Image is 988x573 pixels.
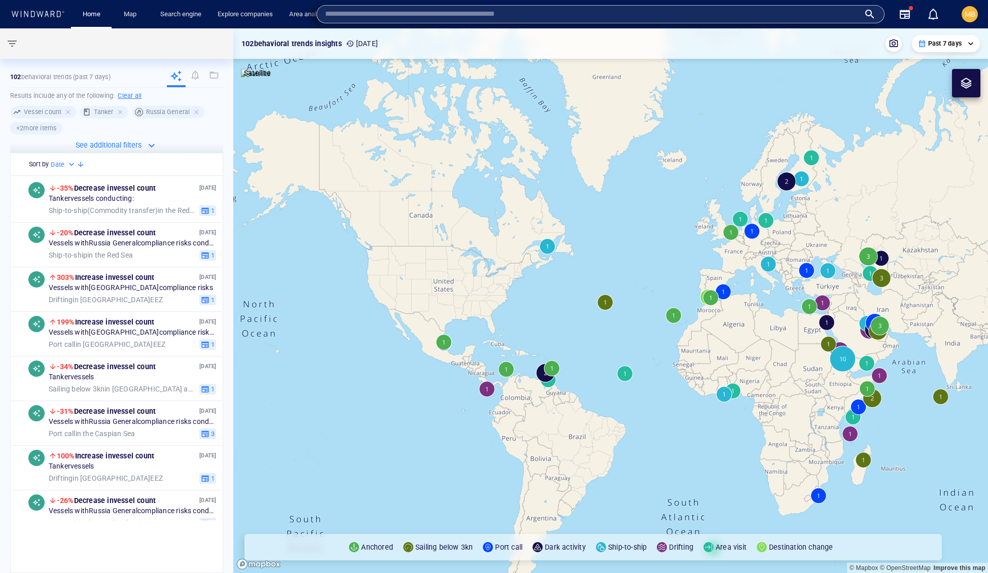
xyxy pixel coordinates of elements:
[146,107,190,117] h6: Russia General
[199,273,216,282] p: [DATE]
[199,295,216,306] button: 1
[57,407,74,415] span: -31%
[49,296,73,304] span: Drifting
[10,106,76,118] div: Vessel count
[57,229,156,237] span: Decrease in vessel count
[10,73,21,81] strong: 102
[49,385,104,393] span: Sailing below 3kn
[16,123,56,133] h6: + 2 more items
[57,496,156,505] span: Decrease in vessel count
[118,91,142,101] h6: Clear all
[214,6,277,23] a: Explore companies
[51,160,77,170] div: Date
[199,496,216,506] p: [DATE]
[10,88,223,104] h6: Results include any of the following:
[75,6,108,23] button: Home
[965,10,975,18] span: MB
[49,474,163,483] span: in [GEOGRAPHIC_DATA] EEZ
[156,6,205,23] a: Search engine
[57,273,75,281] span: 303%
[199,362,216,372] p: [DATE]
[209,206,215,216] span: 1
[57,184,74,192] span: -35%
[76,138,158,153] button: See additional filters
[49,296,163,305] span: in [GEOGRAPHIC_DATA] EEZ
[57,318,154,326] span: Increase in vessel count
[49,507,217,516] span: Vessels with Russia General compliance risks conducting:
[945,527,980,565] iframe: Chat
[199,339,216,350] button: 1
[57,184,156,192] span: Decrease in vessel count
[608,541,647,553] p: Ship-to-ship
[199,228,216,238] p: [DATE]
[209,519,215,528] span: 1
[285,6,332,23] a: Area analysis
[49,251,87,259] span: Ship-to-ship
[29,159,49,169] h6: Sort by
[57,452,154,460] span: Increase in vessel count
[199,250,216,261] button: 1
[241,69,271,79] img: satellite
[49,340,165,349] span: in [GEOGRAPHIC_DATA] EEZ
[24,107,61,117] h6: Vessel count
[49,462,94,472] span: Tanker vessels
[57,363,74,371] span: -34%
[960,4,980,24] button: MB
[57,318,75,326] span: 199%
[57,273,154,281] span: Increase in vessel count
[716,541,747,553] p: Area visit
[880,564,931,571] a: OpenStreetMap
[76,139,142,151] p: See additional filters
[209,251,215,260] span: 1
[49,519,79,527] span: Area visit
[415,541,473,553] p: Sailing below 3kn
[199,317,216,327] p: [DATE]
[49,195,134,204] span: Tanker vessels conducting:
[850,564,878,571] a: Mapbox
[10,73,111,82] p: behavioral trends (Past 7 days)
[346,38,378,50] p: [DATE]
[49,329,217,338] span: Vessels with [GEOGRAPHIC_DATA] compliance risks conducting:
[209,474,215,483] span: 1
[49,519,166,528] span: in the South Atlantic Ocean
[116,6,148,23] button: Map
[769,541,833,553] p: Destination change
[199,518,216,529] button: 1
[49,251,133,260] span: in the Red Sea
[918,39,974,48] div: Past 7 days
[49,206,196,216] span: in the Red Sea
[241,38,342,50] p: 102 behavioral trends insights
[49,206,158,214] span: Ship-to-ship ( Commodity transfer )
[199,384,216,395] button: 1
[199,451,216,461] p: [DATE]
[545,541,586,553] p: Dark activity
[209,296,215,305] span: 1
[57,363,156,371] span: Decrease in vessel count
[49,385,196,394] span: in [GEOGRAPHIC_DATA] and [GEOGRAPHIC_DATA] EEZ
[361,541,393,553] p: Anchored
[57,496,74,505] span: -26%
[49,373,94,382] span: Tanker vessels
[132,106,205,118] div: Russia General
[927,8,939,20] div: Notification center
[49,239,217,248] span: Vessels with Russia General compliance risks conducting:
[49,284,213,293] span: Vessels with [GEOGRAPHIC_DATA] compliance risks
[51,160,64,170] h6: Date
[120,6,144,23] a: Map
[94,107,113,117] h6: Tanker
[49,340,76,348] span: Port call
[57,229,74,237] span: -20%
[495,541,522,553] p: Port call
[244,67,271,79] p: Satellite
[669,541,693,553] p: Drifting
[49,429,76,438] span: Port call
[209,340,215,349] span: 1
[933,564,985,571] a: Map feedback
[199,473,216,484] button: 1
[57,407,156,415] span: Decrease in vessel count
[928,39,962,48] p: Past 7 days
[209,385,215,394] span: 1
